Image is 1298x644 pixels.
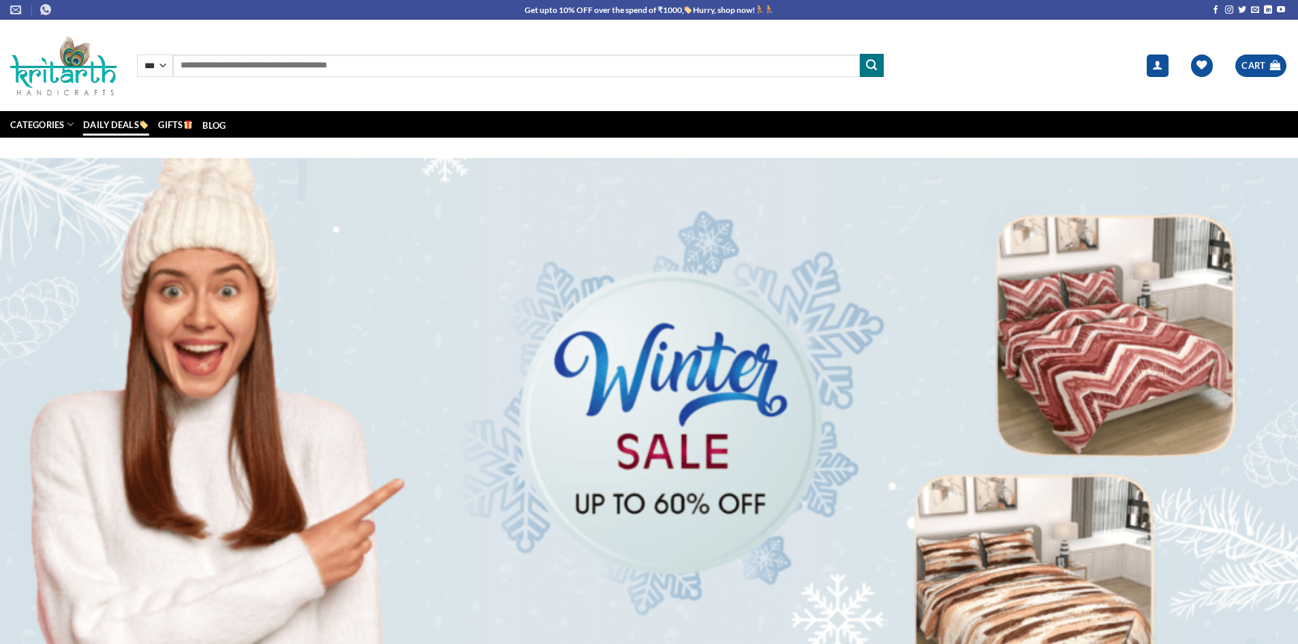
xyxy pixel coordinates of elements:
[1241,59,1266,72] span: Cart
[860,54,883,77] button: Submit
[1251,5,1259,15] a: Send us an email
[1211,5,1220,15] a: Follow on Facebook
[1235,55,1286,77] a: View cart
[765,5,773,14] img: 🏃
[525,5,756,15] b: Get upto 10% OFF over the spend of ₹1000, Hurry, shop now!
[1147,55,1169,77] a: Login
[10,35,117,96] img: Kritarth Handicrafts
[202,117,226,134] a: Blog
[1277,5,1285,15] a: Follow on YouTube
[1238,5,1246,15] a: Follow on Twitter
[1264,5,1272,15] a: Follow on LinkedIn
[10,111,74,138] a: Categories
[184,120,193,129] img: 🎁
[1225,5,1233,15] a: Follow on Instagram
[158,113,193,136] a: Gifts
[83,113,149,136] a: Daily Deals
[684,5,692,14] img: 🏷️
[140,120,149,129] img: 🏷️
[1191,55,1213,77] a: Wishlist
[756,5,764,14] img: 🏃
